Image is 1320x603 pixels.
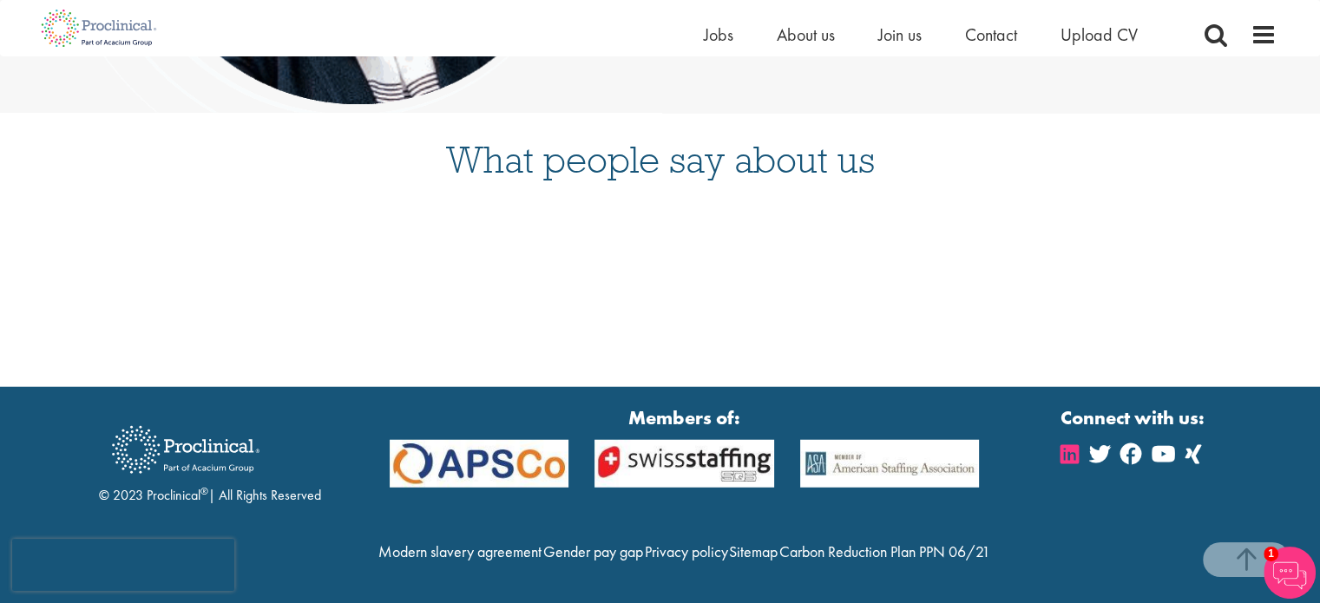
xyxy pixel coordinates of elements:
img: Chatbot [1264,547,1316,599]
a: Privacy policy [644,541,727,561]
img: APSCo [787,440,993,488]
a: Contact [965,23,1017,46]
span: 1 [1264,547,1278,561]
iframe: reCAPTCHA [12,539,234,591]
strong: Members of: [390,404,980,431]
a: About us [777,23,835,46]
a: Jobs [704,23,733,46]
a: Gender pay gap [543,541,643,561]
img: APSCo [581,440,787,488]
a: Modern slavery agreement [378,541,542,561]
a: Carbon Reduction Plan PPN 06/21 [779,541,990,561]
sup: ® [200,484,208,498]
a: Join us [878,23,922,46]
div: © 2023 Proclinical | All Rights Reserved [99,413,321,506]
img: Proclinical Recruitment [99,414,273,486]
strong: Connect with us: [1061,404,1208,431]
img: APSCo [377,440,582,488]
a: Upload CV [1061,23,1138,46]
a: Sitemap [729,541,778,561]
iframe: Customer reviews powered by Trustpilot [31,213,1290,335]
